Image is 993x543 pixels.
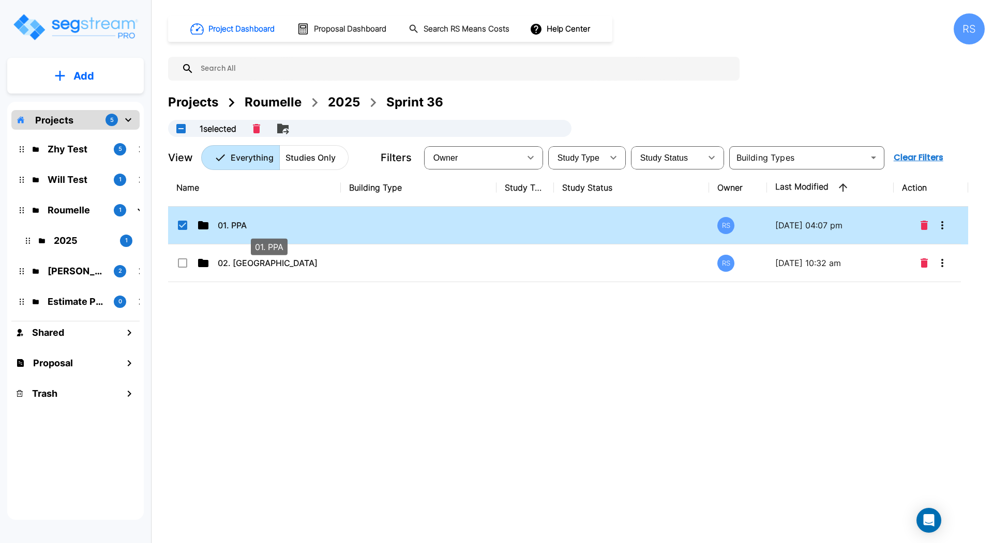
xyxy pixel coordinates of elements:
p: 02. [GEOGRAPHIC_DATA] [218,257,321,269]
button: Move [273,118,293,139]
div: Platform [201,145,349,170]
th: Building Type [341,169,496,207]
span: Owner [433,153,458,162]
div: RS [717,255,734,272]
img: Logo [12,12,139,42]
p: 01. PPA [255,241,283,253]
p: 1 [119,206,122,214]
div: RS [717,217,734,234]
input: Search All [194,57,734,81]
p: 5 [110,116,114,125]
h1: Shared [32,325,64,339]
h1: Proposal Dashboard [314,23,386,35]
p: 1 selected [200,122,236,135]
p: 0 [118,297,122,306]
button: UnSelectAll [171,118,191,139]
div: 2025 [328,93,360,112]
p: Will Test [48,173,106,187]
th: Study Type [496,169,554,207]
p: Zhy Test [48,142,106,156]
h1: Project Dashboard [208,23,275,35]
p: [DATE] 04:07 pm [775,219,885,231]
input: Building Types [732,150,864,165]
p: Everything [231,151,274,164]
p: Emmanuel QA [48,264,106,278]
p: Studies Only [285,151,336,164]
p: 5 [118,145,122,153]
h1: Search RS Means Costs [424,23,509,35]
th: Study Status [554,169,710,207]
div: Roumelle [245,93,302,112]
th: Owner [709,169,766,207]
button: Open [866,150,881,165]
div: Sprint 36 [386,93,443,112]
div: Open Intercom Messenger [916,508,941,533]
span: Study Status [640,153,688,162]
span: Study Type [558,153,599,162]
p: Estimate Property [48,294,106,308]
p: 01. PPA [218,219,321,231]
h1: Proposal [33,356,73,370]
button: Clear Filters [890,147,947,168]
div: Select [426,143,520,172]
button: Project Dashboard [186,18,280,40]
p: 2025 [54,234,112,247]
div: Projects [168,93,218,112]
button: Search RS Means Costs [404,19,515,39]
button: More-Options [932,215,953,236]
th: Name [168,169,341,207]
div: RS [954,13,985,44]
button: Everything [201,145,280,170]
p: Add [73,68,94,84]
button: Studies Only [279,145,349,170]
h1: Trash [32,386,57,400]
p: Roumelle [48,203,106,217]
div: Select [550,143,603,172]
button: Delete [916,253,932,273]
p: 1 [125,236,128,245]
button: Delete [916,215,932,236]
p: Projects [35,113,73,127]
p: 2 [118,267,122,275]
button: Help Center [528,19,594,39]
button: Add [7,61,144,91]
p: Filters [381,150,412,165]
button: Delete [249,120,264,137]
th: Action [894,169,969,207]
button: More-Options [932,253,953,273]
div: Select [633,143,701,172]
th: Last Modified [767,169,894,207]
p: [DATE] 10:32 am [775,257,885,269]
button: Proposal Dashboard [293,18,392,40]
p: 1 [119,175,122,184]
p: View [168,150,193,165]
